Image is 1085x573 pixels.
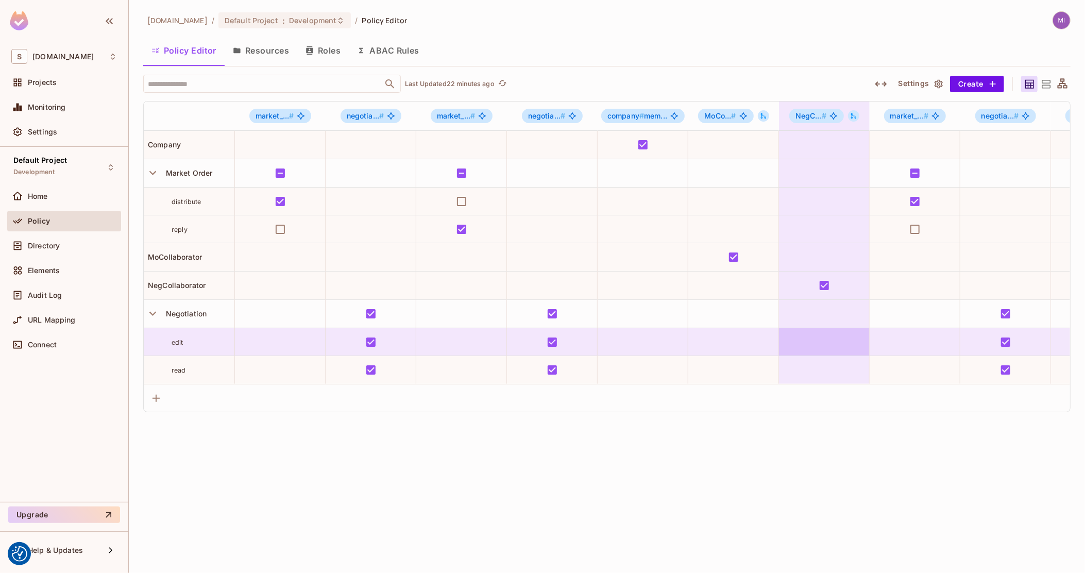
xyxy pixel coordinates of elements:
span: Policy [28,217,50,225]
span: negotiation#moCollaborator [975,109,1037,123]
span: mem... [607,112,667,120]
button: Create [950,76,1004,92]
p: Last Updated 22 minutes ago [405,80,495,88]
span: reply [172,226,188,233]
span: Elements [28,266,60,275]
span: NegC... [795,111,826,120]
span: negotia... [528,111,566,120]
span: S [11,49,27,64]
button: Settings [894,76,946,92]
span: # [924,111,928,120]
span: MoCollaborator [144,252,202,261]
span: Connect [28,341,57,349]
span: Market Order [162,168,213,177]
span: negotia... [347,111,384,120]
button: ABAC Rules [349,38,428,63]
span: distribute [172,198,201,206]
span: market_order#moCollaborator [884,109,946,123]
span: the active workspace [147,15,208,25]
span: Directory [28,242,60,250]
span: Default Project [13,156,67,164]
span: Settings [28,128,57,136]
span: Negotiation [162,309,207,318]
span: Audit Log [28,291,62,299]
span: market_... [256,111,294,120]
img: SReyMgAAAABJRU5ErkJggg== [10,11,28,30]
span: # [379,111,384,120]
span: Workspace: sea.live [32,53,94,61]
span: market_order#invitee [431,109,493,123]
img: michal.wojcik@testshipping.com [1053,12,1070,29]
span: market_... [437,111,476,120]
span: Projects [28,78,57,87]
li: / [212,15,214,25]
span: NegCollaborator [144,281,206,290]
button: Upgrade [8,507,120,523]
span: : [282,16,285,25]
span: Company [144,140,181,149]
span: market_order#creator [249,109,312,123]
li: / [355,15,358,25]
span: Help & Updates [28,546,83,554]
span: company [607,111,644,120]
button: Resources [225,38,297,63]
span: negotiation#creator [341,109,402,123]
span: MoCollaborator#member [698,109,753,123]
span: # [470,111,475,120]
span: Click to refresh data [495,78,509,90]
button: Consent Preferences [12,546,27,562]
button: refresh [497,78,509,90]
button: Roles [297,38,349,63]
span: Home [28,192,48,200]
span: company#member [601,109,685,123]
button: Open [383,77,397,91]
span: edit [172,339,183,346]
span: Policy Editor [362,15,408,25]
button: Policy Editor [143,38,225,63]
span: read [172,366,186,374]
span: # [731,111,736,120]
span: URL Mapping [28,316,76,324]
span: Development [13,168,55,176]
span: refresh [498,79,507,89]
span: # [822,111,826,120]
span: # [561,111,565,120]
span: # [639,111,644,120]
span: Development [289,15,336,25]
span: Default Project [225,15,278,25]
span: # [1014,111,1019,120]
span: # [289,111,294,120]
span: MoCo... [704,111,736,120]
span: Monitoring [28,103,66,111]
img: Revisit consent button [12,546,27,562]
span: negotia... [981,111,1019,120]
span: NegCollaborator#member [789,109,844,123]
span: market_... [890,111,929,120]
span: negotiation#invitee [522,109,583,123]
